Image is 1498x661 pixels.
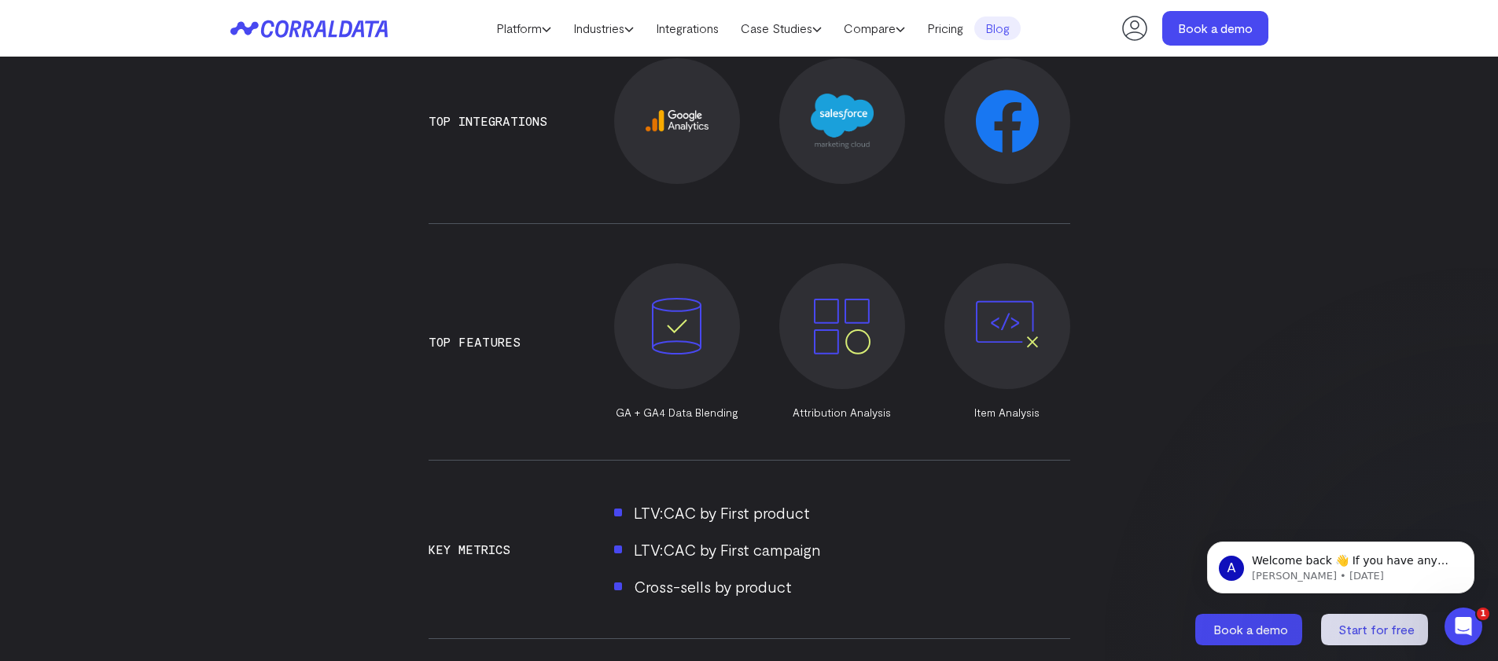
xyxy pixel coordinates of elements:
img: Google Analytics [646,110,709,132]
span: 1 [1477,608,1489,620]
img: Facebook Ads [976,90,1039,152]
h3: Key Metrics [429,542,510,556]
a: Integrations [645,17,730,40]
a: Book a demo [1162,11,1268,46]
iframe: Intercom live chat [1445,608,1482,645]
p: Attribution Analysis [779,405,905,420]
a: Compare [833,17,916,40]
a: Book a demo [1195,614,1305,645]
iframe: Intercom notifications message [1183,509,1498,619]
a: Pricing [916,17,974,40]
a: Platform [485,17,562,40]
h3: Top Features [429,335,521,349]
li: Cross-sells by product [614,574,1070,599]
a: Industries [562,17,645,40]
a: Case Studies [730,17,833,40]
li: LTV:CAC by First campaign [614,537,1070,562]
span: Start for free [1338,622,1415,637]
p: Item Analysis [944,405,1070,420]
a: Start for free [1321,614,1431,645]
img: Salesforce Marketing Cloud [811,94,874,149]
h3: Top Integrations [429,114,547,128]
span: Book a demo [1213,622,1288,637]
li: LTV:CAC by First product [614,500,1070,525]
p: GA + GA4 Data Blending [614,405,740,420]
a: Blog [974,17,1021,40]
